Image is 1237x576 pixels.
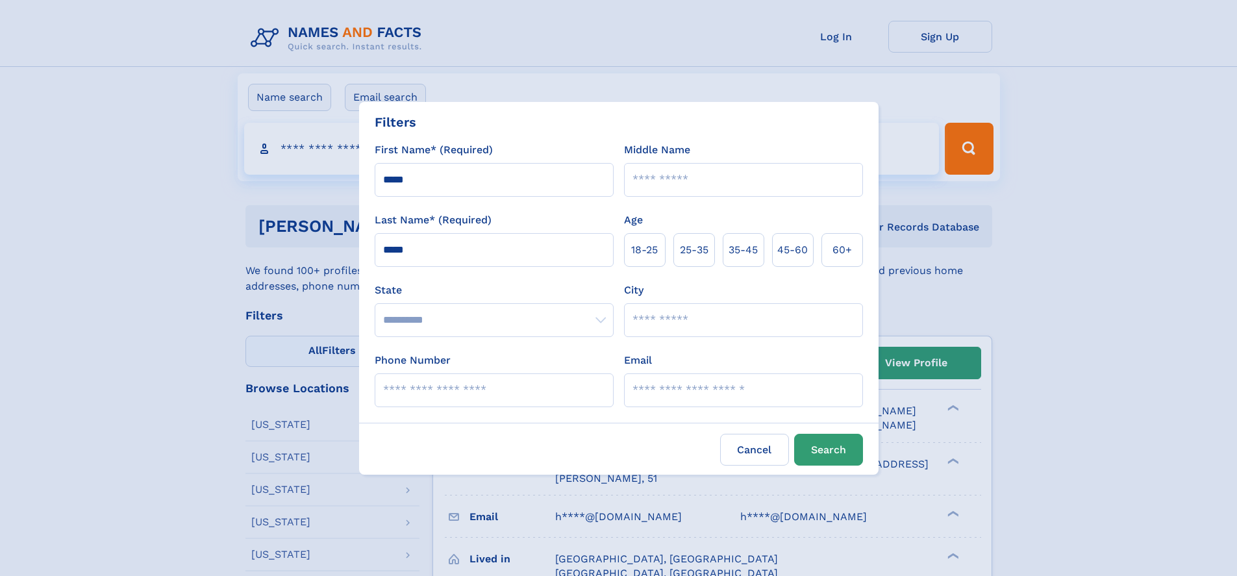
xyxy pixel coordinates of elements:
[624,353,652,368] label: Email
[729,242,758,258] span: 35‑45
[375,282,614,298] label: State
[720,434,789,466] label: Cancel
[375,353,451,368] label: Phone Number
[777,242,808,258] span: 45‑60
[624,212,643,228] label: Age
[375,142,493,158] label: First Name* (Required)
[680,242,708,258] span: 25‑35
[375,112,416,132] div: Filters
[624,142,690,158] label: Middle Name
[375,212,492,228] label: Last Name* (Required)
[794,434,863,466] button: Search
[631,242,658,258] span: 18‑25
[624,282,643,298] label: City
[832,242,852,258] span: 60+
